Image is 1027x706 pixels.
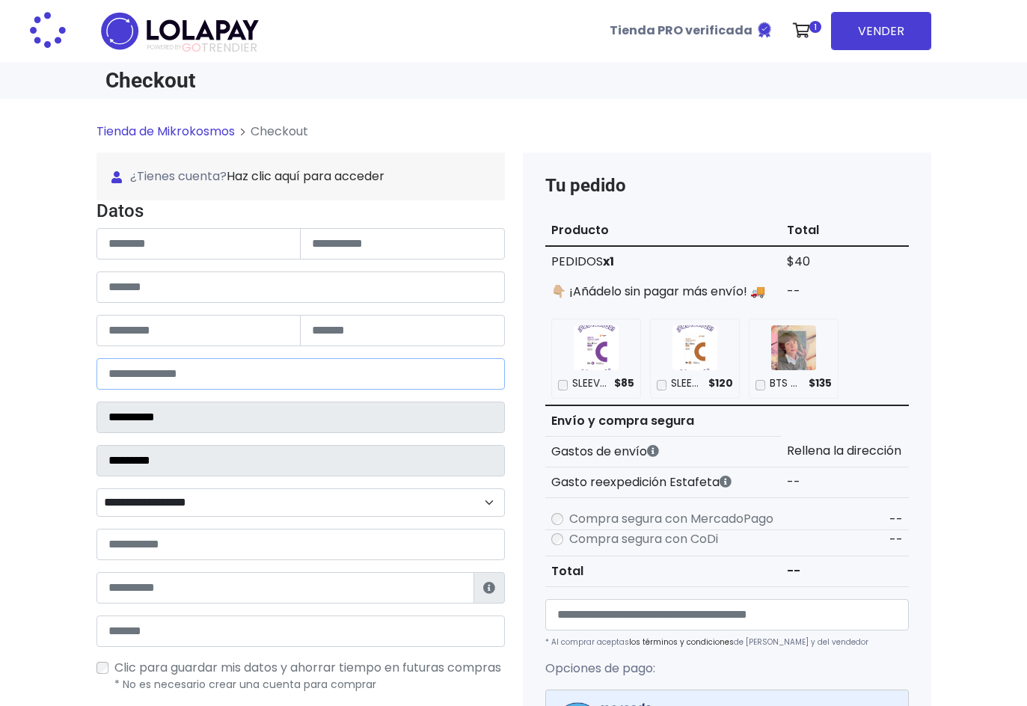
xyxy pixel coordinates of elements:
[483,582,495,594] i: Estafeta lo usará para ponerse en contacto en caso de tener algún problema con el envío
[96,200,505,222] h4: Datos
[227,168,384,185] a: Haz clic aquí para acceder
[672,325,717,370] img: SLEEVES 80 X 120 mm
[785,8,825,53] a: 1
[770,376,803,391] p: BTS PHOTOCARD JIN ARMY MEMBRESIA
[545,556,782,586] th: Total
[545,467,782,497] th: Gasto reexpedición Estafeta
[96,123,931,153] nav: breadcrumb
[610,22,752,39] b: Tienda PRO verificada
[545,436,782,467] th: Gastos de envío
[781,467,908,497] td: --
[603,253,614,270] strong: x1
[569,510,773,528] label: Compra segura con MercadoPago
[114,677,505,693] p: * No es necesario crear una cuenta para comprar
[569,530,718,548] label: Compra segura con CoDi
[545,660,909,678] p: Opciones de pago:
[614,376,634,391] span: $85
[182,39,201,56] span: GO
[771,325,816,370] img: BTS PHOTOCARD JIN ARMY MEMBRESIA
[755,21,773,39] img: Tienda verificada
[831,12,931,50] a: VENDER
[545,175,909,197] h4: Tu pedido
[708,376,733,391] span: $120
[889,511,903,528] span: --
[781,215,908,246] th: Total
[629,636,734,648] a: los términos y condiciones
[105,68,505,93] h1: Checkout
[781,277,908,307] td: --
[545,405,782,437] th: Envío y compra segura
[671,376,703,391] p: SLEEVES 80 X 120 mm
[809,376,832,391] span: $135
[781,246,908,277] td: $40
[114,659,501,676] span: Clic para guardar mis datos y ahorrar tiempo en futuras compras
[720,476,732,488] i: Estafeta cobra este monto extra por ser un CP de difícil acceso
[147,41,257,55] span: TRENDIER
[545,215,782,246] th: Producto
[809,21,821,33] span: 1
[545,277,782,307] td: 👇🏼 ¡Añádelo sin pagar más envío! 🚚
[647,445,659,457] i: Los gastos de envío dependen de códigos postales. ¡Te puedes llevar más productos en un solo envío !
[235,123,308,141] li: Checkout
[96,123,235,140] a: Tienda de Mikrokosmos
[545,246,782,277] td: PEDIDOS
[96,7,263,55] img: logo
[111,168,490,185] span: ¿Tienes cuenta?
[574,325,619,370] img: SLEEVES 56 X 87 mm (Nueva presentación)
[781,556,908,586] td: --
[781,436,908,467] td: Rellena la dirección
[147,43,182,52] span: POWERED BY
[545,636,909,648] p: * Al comprar aceptas de [PERSON_NAME] y del vendedor
[889,531,903,548] span: --
[572,376,609,391] p: SLEEVES 56 X 87 mm (Nueva presentación)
